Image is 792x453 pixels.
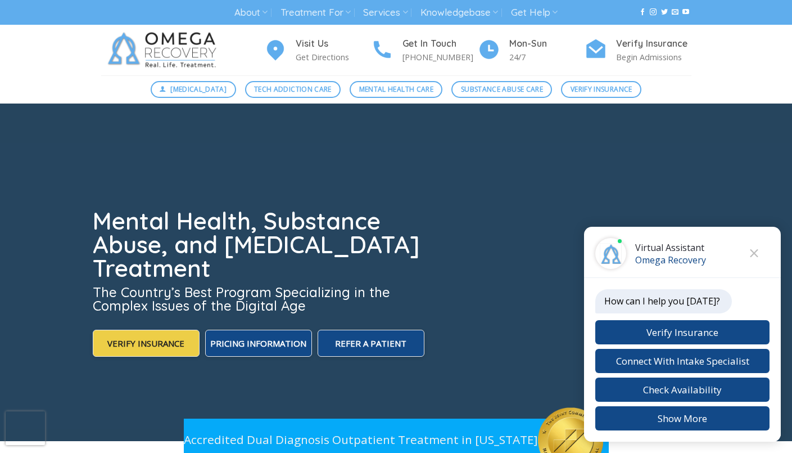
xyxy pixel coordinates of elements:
a: [MEDICAL_DATA] [151,81,236,98]
span: [MEDICAL_DATA] [170,84,227,95]
a: Follow on Instagram [650,8,657,16]
h3: The Country’s Best Program Specializing in the Complex Issues of the Digital Age [93,285,427,312]
a: Get In Touch [PHONE_NUMBER] [371,37,478,64]
a: Treatment For [280,2,351,23]
a: Visit Us Get Directions [264,37,371,64]
h4: Mon-Sun [509,37,585,51]
p: [PHONE_NUMBER] [402,51,478,64]
a: Follow on Twitter [661,8,668,16]
p: Get Directions [296,51,371,64]
h4: Get In Touch [402,37,478,51]
a: Services [363,2,408,23]
a: Knowledgebase [420,2,498,23]
h4: Visit Us [296,37,371,51]
a: Follow on Facebook [639,8,646,16]
a: Send us an email [672,8,678,16]
a: Substance Abuse Care [451,81,552,98]
p: 24/7 [509,51,585,64]
p: Begin Admissions [616,51,691,64]
iframe: reCAPTCHA [6,411,45,445]
a: Verify Insurance [561,81,641,98]
h1: Mental Health, Substance Abuse, and [MEDICAL_DATA] Treatment [93,209,427,280]
a: Get Help [511,2,558,23]
a: About [234,2,268,23]
a: Follow on YouTube [682,8,689,16]
a: Mental Health Care [350,81,442,98]
span: Verify Insurance [571,84,632,95]
span: Tech Addiction Care [254,84,332,95]
p: Accredited Dual Diagnosis Outpatient Treatment in [US_STATE] [184,430,538,449]
h4: Verify Insurance [616,37,691,51]
a: Tech Addiction Care [245,81,341,98]
span: Mental Health Care [359,84,433,95]
span: Substance Abuse Care [461,84,543,95]
img: Omega Recovery [101,25,228,75]
a: Verify Insurance Begin Admissions [585,37,691,64]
